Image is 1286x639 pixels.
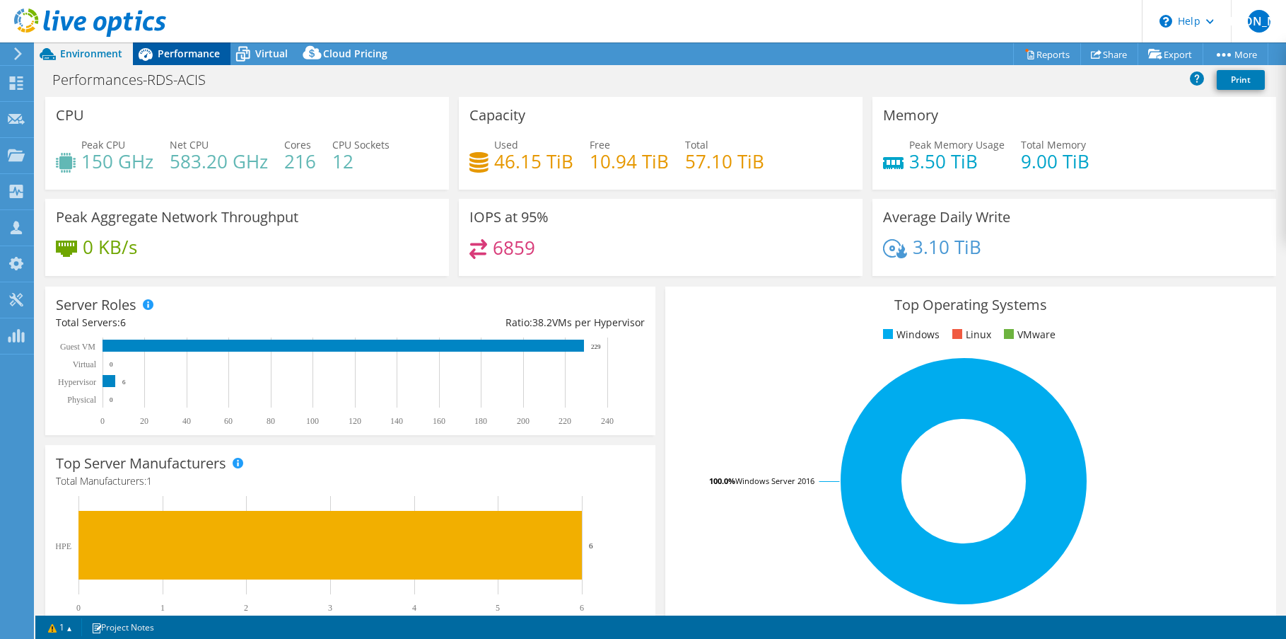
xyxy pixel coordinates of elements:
text: 0 [100,416,105,426]
h3: Top Operating Systems [676,297,1265,313]
div: Total Servers: [56,315,351,330]
h4: 0 KB/s [83,239,137,255]
span: Cloud Pricing [323,47,387,60]
text: 120 [349,416,361,426]
span: Free [590,138,610,151]
text: 0 [110,361,113,368]
span: Total [685,138,708,151]
h4: 3.50 TiB [909,154,1005,169]
text: 40 [182,416,191,426]
text: 160 [433,416,445,426]
text: 180 [474,416,487,426]
text: 229 [591,343,601,350]
span: Performance [158,47,220,60]
span: [PERSON_NAME] [1248,10,1270,33]
text: 6 [122,379,126,386]
text: Virtual [73,359,97,369]
span: Cores [284,138,311,151]
a: Share [1080,43,1138,65]
span: Net CPU [170,138,209,151]
a: More [1203,43,1268,65]
h3: Peak Aggregate Network Throughput [56,209,298,225]
text: 3 [328,603,332,613]
a: Project Notes [81,618,164,636]
li: Linux [949,327,991,342]
text: Guest VM [60,342,95,352]
span: 1 [146,474,152,488]
text: HPE [55,541,71,551]
a: Export [1138,43,1203,65]
li: Windows [879,327,940,342]
text: 4 [412,603,416,613]
h4: 3.10 TiB [913,239,981,255]
span: Virtual [255,47,288,60]
text: 80 [267,416,275,426]
text: 2 [244,603,248,613]
h3: CPU [56,108,84,123]
h4: 10.94 TiB [590,154,669,169]
h4: 46.15 TiB [494,154,573,169]
h3: Memory [883,108,938,123]
text: Hypervisor [58,377,96,387]
h1: Performances-RDS-ACIS [46,72,228,88]
h4: 6859 [493,240,535,255]
span: 38.2 [532,316,552,329]
text: 240 [601,416,614,426]
span: 6 [120,316,126,329]
h3: Capacity [469,108,525,123]
text: 20 [140,416,148,426]
span: Total Memory [1021,138,1086,151]
text: 1 [160,603,165,613]
h3: IOPS at 95% [469,209,549,225]
h4: Total Manufacturers: [56,473,645,489]
span: Used [494,138,518,151]
h3: Server Roles [56,297,136,313]
text: 6 [589,541,593,550]
text: 5 [496,603,500,613]
text: Physical [67,395,96,405]
text: 6 [580,603,584,613]
svg: \n [1159,15,1172,28]
div: Ratio: VMs per Hypervisor [351,315,645,330]
a: Print [1217,70,1265,90]
text: 220 [559,416,571,426]
text: 60 [224,416,233,426]
text: 0 [76,603,81,613]
text: 200 [517,416,530,426]
li: VMware [1000,327,1056,342]
h4: 583.20 GHz [170,154,268,169]
h4: 9.00 TiB [1021,154,1089,169]
h4: 12 [332,154,390,169]
tspan: Windows Server 2016 [735,476,814,486]
tspan: 100.0% [709,476,735,486]
h3: Top Server Manufacturers [56,456,226,471]
h3: Average Daily Write [883,209,1010,225]
span: Peak CPU [81,138,125,151]
h4: 216 [284,154,316,169]
text: 140 [390,416,403,426]
h4: 57.10 TiB [685,154,764,169]
text: 100 [306,416,319,426]
h4: 150 GHz [81,154,153,169]
span: CPU Sockets [332,138,390,151]
span: Peak Memory Usage [909,138,1005,151]
a: 1 [38,618,82,636]
span: Environment [60,47,122,60]
text: 0 [110,396,113,403]
a: Reports [1013,43,1081,65]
